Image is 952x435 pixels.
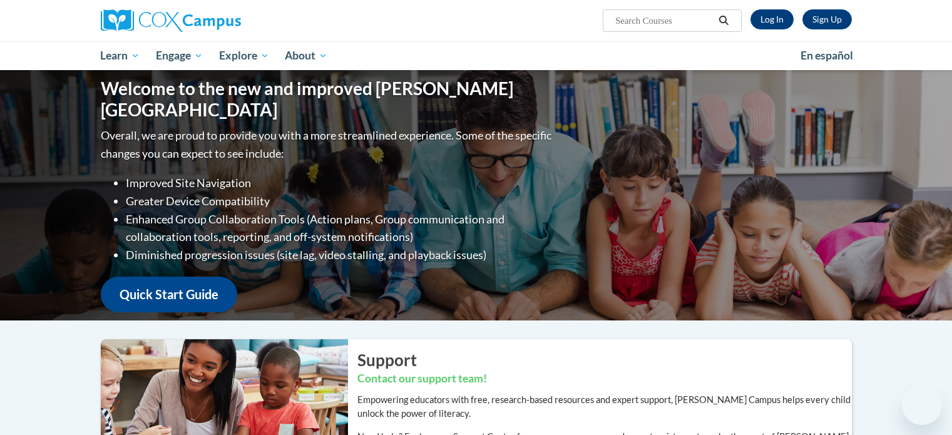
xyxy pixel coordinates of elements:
[126,174,555,192] li: Improved Site Navigation
[902,385,942,425] iframe: Button to launch messaging window
[82,41,871,70] div: Main menu
[792,43,861,69] a: En español
[126,192,555,210] li: Greater Device Compatibility
[802,9,852,29] a: Register
[148,41,211,70] a: Engage
[357,393,852,421] p: Empowering educators with free, research-based resources and expert support, [PERSON_NAME] Campus...
[211,41,277,70] a: Explore
[101,277,237,312] a: Quick Start Guide
[126,210,555,247] li: Enhanced Group Collaboration Tools (Action plans, Group communication and collaboration tools, re...
[357,349,852,371] h2: Support
[156,48,203,63] span: Engage
[101,9,339,32] a: Cox Campus
[277,41,335,70] a: About
[614,13,714,28] input: Search Courses
[126,246,555,264] li: Diminished progression issues (site lag, video stalling, and playback issues)
[101,126,555,163] p: Overall, we are proud to provide you with a more streamlined experience. Some of the specific cha...
[100,48,140,63] span: Learn
[357,371,852,387] h3: Contact our support team!
[219,48,269,63] span: Explore
[285,48,327,63] span: About
[101,78,555,120] h1: Welcome to the new and improved [PERSON_NAME][GEOGRAPHIC_DATA]
[101,9,241,32] img: Cox Campus
[750,9,794,29] a: Log In
[801,49,853,62] span: En español
[93,41,148,70] a: Learn
[714,13,733,28] button: Search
